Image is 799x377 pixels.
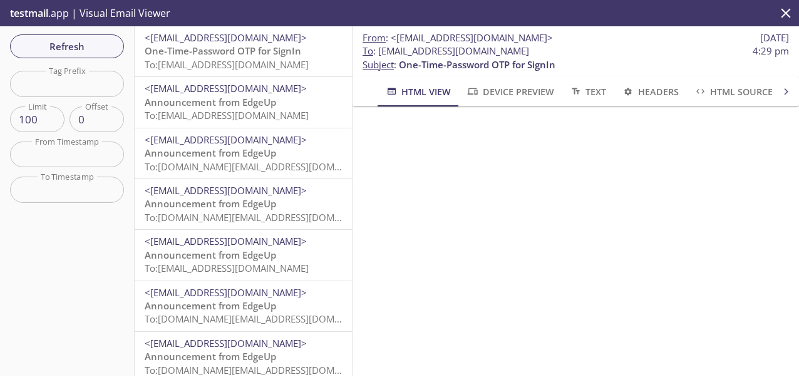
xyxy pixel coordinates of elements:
[363,44,529,58] span: : [EMAIL_ADDRESS][DOMAIN_NAME]
[363,58,394,71] span: Subject
[385,84,451,100] span: HTML View
[135,77,352,127] div: <[EMAIL_ADDRESS][DOMAIN_NAME]>Announcement from EdgeUpTo:[EMAIL_ADDRESS][DOMAIN_NAME]
[753,44,789,58] span: 4:29 pm
[145,109,309,121] span: To: [EMAIL_ADDRESS][DOMAIN_NAME]
[10,6,48,20] span: testmail
[466,84,554,100] span: Device Preview
[391,31,553,44] span: <[EMAIL_ADDRESS][DOMAIN_NAME]>
[10,34,124,58] button: Refresh
[569,84,606,100] span: Text
[145,147,276,159] span: Announcement from EdgeUp
[760,31,789,44] span: [DATE]
[145,133,307,146] span: <[EMAIL_ADDRESS][DOMAIN_NAME]>
[145,337,307,349] span: <[EMAIL_ADDRESS][DOMAIN_NAME]>
[145,364,383,376] span: To: [DOMAIN_NAME][EMAIL_ADDRESS][DOMAIN_NAME]
[135,230,352,280] div: <[EMAIL_ADDRESS][DOMAIN_NAME]>Announcement from EdgeUpTo:[EMAIL_ADDRESS][DOMAIN_NAME]
[621,84,678,100] span: Headers
[135,281,352,331] div: <[EMAIL_ADDRESS][DOMAIN_NAME]>Announcement from EdgeUpTo:[DOMAIN_NAME][EMAIL_ADDRESS][DOMAIN_NAME]
[399,58,555,71] span: One-Time-Password OTP for SignIn
[145,184,307,197] span: <[EMAIL_ADDRESS][DOMAIN_NAME]>
[145,197,276,210] span: Announcement from EdgeUp
[145,235,307,247] span: <[EMAIL_ADDRESS][DOMAIN_NAME]>
[145,350,276,363] span: Announcement from EdgeUp
[145,160,383,173] span: To: [DOMAIN_NAME][EMAIL_ADDRESS][DOMAIN_NAME]
[363,44,789,71] p: :
[145,58,309,71] span: To: [EMAIL_ADDRESS][DOMAIN_NAME]
[145,96,276,108] span: Announcement from EdgeUp
[145,44,301,57] span: One-Time-Password OTP for SignIn
[135,128,352,178] div: <[EMAIL_ADDRESS][DOMAIN_NAME]>Announcement from EdgeUpTo:[DOMAIN_NAME][EMAIL_ADDRESS][DOMAIN_NAME]
[145,286,307,299] span: <[EMAIL_ADDRESS][DOMAIN_NAME]>
[145,82,307,95] span: <[EMAIL_ADDRESS][DOMAIN_NAME]>
[145,249,276,261] span: Announcement from EdgeUp
[20,38,114,54] span: Refresh
[145,299,276,312] span: Announcement from EdgeUp
[363,31,553,44] span: :
[145,262,309,274] span: To: [EMAIL_ADDRESS][DOMAIN_NAME]
[694,84,773,100] span: HTML Source
[145,211,383,224] span: To: [DOMAIN_NAME][EMAIL_ADDRESS][DOMAIN_NAME]
[363,44,373,57] span: To
[363,31,386,44] span: From
[135,26,352,76] div: <[EMAIL_ADDRESS][DOMAIN_NAME]>One-Time-Password OTP for SignInTo:[EMAIL_ADDRESS][DOMAIN_NAME]
[135,179,352,229] div: <[EMAIL_ADDRESS][DOMAIN_NAME]>Announcement from EdgeUpTo:[DOMAIN_NAME][EMAIL_ADDRESS][DOMAIN_NAME]
[145,312,383,325] span: To: [DOMAIN_NAME][EMAIL_ADDRESS][DOMAIN_NAME]
[145,31,307,44] span: <[EMAIL_ADDRESS][DOMAIN_NAME]>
